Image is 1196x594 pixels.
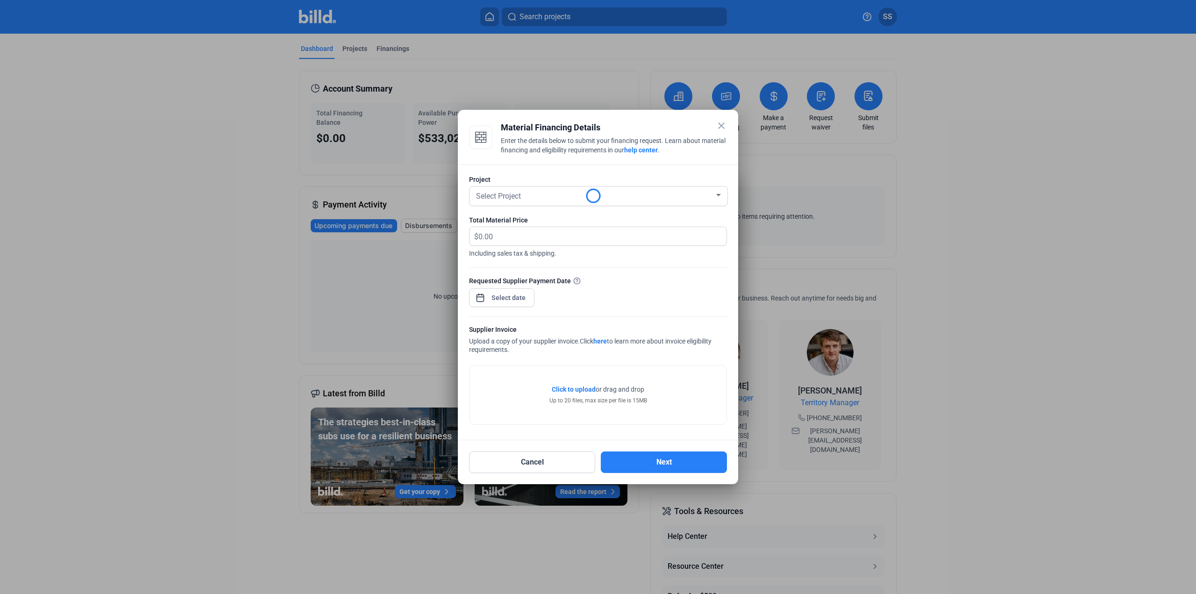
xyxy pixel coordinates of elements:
button: Next [601,451,727,473]
span: $ [470,227,478,243]
a: help center [624,146,658,154]
mat-icon: close [716,120,727,131]
div: Project [469,175,727,184]
div: Material Financing Details [501,121,727,134]
span: Click to upload [552,386,596,393]
div: Upload a copy of your supplier invoice. [469,325,727,356]
button: Open calendar [476,288,485,298]
div: Supplier Invoice [469,325,727,336]
div: Up to 20 files, max size per file is 15MB [549,396,647,405]
input: Select date [489,292,529,303]
input: 0.00 [478,227,716,245]
span: or drag and drop [596,385,644,394]
span: Including sales tax & shipping. [469,246,727,258]
div: Total Material Price [469,215,727,225]
button: Cancel [469,451,595,473]
span: . [658,146,660,154]
span: Select Project [476,192,521,200]
span: Click to learn more about invoice eligibility requirements. [469,337,712,353]
div: Enter the details below to submit your financing request. Learn about material financing and elig... [501,136,727,157]
div: Requested Supplier Payment Date [469,276,727,286]
a: here [593,337,607,345]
